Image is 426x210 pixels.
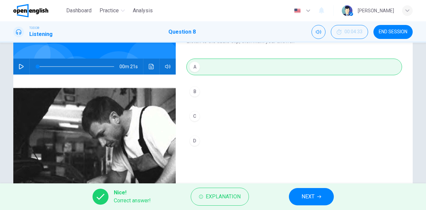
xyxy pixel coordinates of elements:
[191,188,249,206] button: Explanation
[100,7,119,15] span: Practice
[379,29,407,35] span: END SESSION
[373,25,413,39] button: END SESSION
[13,4,64,17] a: OpenEnglish logo
[114,197,151,205] span: Correct answer!
[342,5,352,16] img: Profile picture
[130,5,155,17] button: Analysis
[97,5,127,17] button: Practice
[66,7,92,15] span: Dashboard
[302,192,315,201] span: NEXT
[331,25,368,39] button: 00:04:33
[146,59,157,75] button: Click to see the audio transcription
[64,5,94,17] button: Dashboard
[168,28,196,36] h1: Question 8
[119,59,143,75] span: 00m 21s
[206,192,241,201] span: Explanation
[29,26,39,30] span: TOEIC®
[289,188,334,205] button: NEXT
[114,189,151,197] span: Nice!
[331,25,368,39] div: Hide
[29,30,53,38] h1: Listening
[312,25,325,39] div: Mute
[293,8,302,13] img: en
[13,4,48,17] img: OpenEnglish logo
[344,29,362,35] span: 00:04:33
[358,7,394,15] div: [PERSON_NAME]
[133,7,153,15] span: Analysis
